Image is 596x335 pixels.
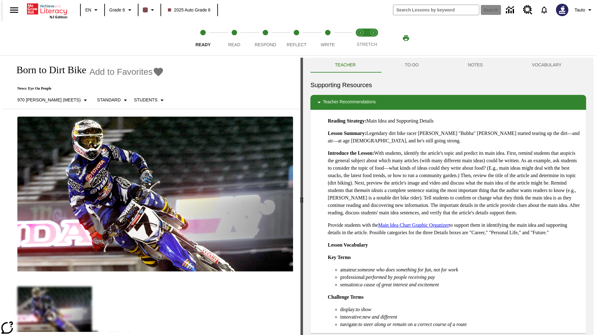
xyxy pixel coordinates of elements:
button: Profile/Settings [572,4,596,16]
li: display: [340,306,581,313]
div: Instructional Panel Tabs [310,58,586,73]
p: 970 [PERSON_NAME] (Meets) [17,97,81,103]
button: Read step 2 of 5 [216,21,252,55]
h6: Supporting Resources [310,80,586,90]
span: Grade 6 [109,7,125,13]
li: professional: [340,274,581,281]
strong: Lesson Summary: [328,131,366,136]
a: Main Idea Chart Graphic Organizer [378,222,449,228]
em: topic [562,150,572,156]
div: Press Enter or Spacebar and then press right and left arrow keys to move the slider [300,58,303,335]
p: Legendary dirt bike racer [PERSON_NAME] "Bubba" [PERSON_NAME] started tearing up the dirt—and air... [328,130,581,145]
button: Respond step 3 of 5 [247,21,283,55]
p: Teacher Recommendations [323,99,376,106]
a: Notifications [536,2,552,18]
div: activity [303,58,594,335]
span: NJ Edition [50,15,67,19]
button: Grade: Grade 6, Select a grade [107,4,136,16]
div: Teacher Recommendations [310,95,586,110]
button: Language: EN, Select a language [83,4,102,16]
button: Print [396,33,416,44]
li: amateur: [340,266,581,274]
img: Motocross racer James Stewart flies through the air on his dirt bike. [17,117,293,272]
strong: Lesson Vocabulary [328,242,368,248]
span: Add to Favorites [89,67,153,77]
p: Main Idea and Supporting Details [328,117,581,125]
h1: Born to Dirt Bike [10,64,86,76]
p: Students [134,97,157,103]
button: TO-DO [380,58,443,73]
li: navigate: [340,321,581,328]
button: Stretch Read step 1 of 2 [351,21,369,55]
button: Reflect step 4 of 5 [278,21,314,55]
button: Open side menu [5,1,23,19]
em: a cause of great interest and excitement [360,282,439,287]
span: Ready [196,42,211,47]
text: 2 [372,31,374,34]
em: someone who does something for fun, not for work [358,267,458,272]
em: performed by people receiving pay [366,275,435,280]
p: Provide students with the to support them in identifying the main idea and supporting details in ... [328,221,581,236]
strong: Challenge Terms [328,294,363,300]
text: 1 [359,31,361,34]
button: Ready step 1 of 5 [185,21,221,55]
button: VOCABULARY [507,58,586,73]
span: Read [228,42,240,47]
span: Reflect [287,42,307,47]
button: Stretch Respond step 2 of 2 [364,21,382,55]
em: to show [356,307,371,312]
em: to steer along or remain on a correct course of a route [359,322,467,327]
strong: Key Terms [328,255,351,260]
p: With students, identify the article's topic and predict its main idea. First, remind students tha... [328,150,581,217]
strong: Reading Strategy: [328,118,366,123]
p: News: Eye On People [10,86,168,91]
input: search field [393,5,479,15]
span: STRETCH [357,42,377,47]
button: Class color is dark brown. Change class color [140,4,159,16]
div: reading [2,58,300,332]
em: main idea [360,188,380,193]
button: Select Lexile, 970 Lexile (Meets) [15,95,92,106]
img: Avatar [556,4,568,16]
span: Write [321,42,335,47]
li: innovative: [340,313,581,321]
button: Select a new avatar [552,2,572,18]
button: Scaffolds, Standard [95,95,132,106]
span: Tauto [575,7,585,13]
button: Select Student [132,95,168,106]
button: Add to Favorites - Born to Dirt Bike [89,66,164,77]
div: Home [27,2,67,19]
em: new and different [363,314,397,319]
span: Respond [255,42,276,47]
li: sensation: [340,281,581,288]
strong: Introduce the Lesson: [328,150,374,156]
span: EN [85,7,91,13]
button: Teacher [310,58,380,73]
button: NOTES [443,58,507,73]
a: Resource Center, Will open in new tab [519,2,536,18]
a: Data Center [502,2,519,19]
p: Standard [97,97,121,103]
button: Write step 5 of 5 [310,21,346,55]
span: 2025 Auto Grade 6 [168,7,211,13]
